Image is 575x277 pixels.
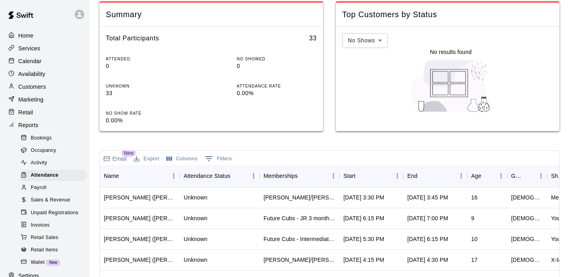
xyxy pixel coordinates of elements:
[6,106,83,118] a: Retail
[184,193,207,201] div: Unknown
[264,235,335,243] div: Future Cubs - Intermediate - 3 month member, Future Cubs - JR 3 month Membership
[19,170,87,181] div: Attendance
[343,214,384,222] div: Oct 14, 2025 at 6:15 PM
[406,56,496,116] img: Nothing to see here
[203,152,234,165] button: Show filters
[19,194,90,207] a: Sales & Revenue
[6,119,83,131] a: Reports
[342,33,388,48] div: No Shows
[132,153,161,165] button: Export
[165,153,200,165] button: Select columns
[264,256,335,264] div: Tom/Mike - 3 Month Membership - 2x per week
[18,44,40,52] p: Services
[264,214,335,222] div: Future Cubs - JR 3 month Membership , Future Cubs - Intermediate - 3 month member
[342,9,553,20] span: Top Customers by Status
[106,83,186,89] p: UNKNOWN
[407,193,448,201] div: Oct 14, 2025 at 3:45 PM
[19,169,90,182] a: Attendance
[264,165,298,187] div: Memberships
[19,182,90,194] a: Payroll
[230,170,242,181] button: Sort
[19,182,87,193] div: Payroll
[106,116,186,125] p: 0.00%
[524,170,535,181] button: Sort
[343,256,384,264] div: Oct 14, 2025 at 4:15 PM
[180,165,260,187] div: Attendance Status
[121,149,136,157] span: New
[6,55,83,67] a: Calendar
[471,235,478,243] div: 10
[31,221,50,229] span: Invoices
[430,48,472,56] p: No results found
[19,144,90,157] a: Occupancy
[6,30,83,42] a: Home
[106,56,186,62] p: ATTENDED
[100,165,180,187] div: Name
[471,256,478,264] div: 17
[106,62,186,70] p: 0
[511,193,543,201] div: Male
[298,170,309,181] button: Sort
[18,32,34,40] p: Home
[18,70,46,78] p: Availability
[19,257,87,268] div: WalletNew
[19,195,87,206] div: Sales & Revenue
[391,170,403,182] button: Menu
[248,170,260,182] button: Menu
[19,219,90,231] a: Invoices
[551,193,571,201] div: Medium
[551,256,569,264] div: X-large
[407,214,448,222] div: Oct 14, 2025 at 7:00 PM
[31,147,56,155] span: Occupancy
[237,83,317,89] p: ATTENDANCE RATE
[31,196,70,204] span: Sales & Revenue
[407,165,417,187] div: End
[6,94,83,106] div: Marketing
[471,165,481,187] div: Age
[343,235,384,243] div: Oct 14, 2025 at 5:30 PM
[19,231,90,244] a: Retail Sales
[19,157,90,169] a: Activity
[535,170,547,182] button: Menu
[551,165,564,187] div: Shirt Size
[104,256,176,264] div: Jace LOEB (Jace Loeb)
[19,207,90,219] a: Unpaid Registrations
[237,62,317,70] p: 0
[106,9,317,20] span: Summary
[31,259,45,267] span: Wallet
[19,245,87,256] div: Retail Items
[507,165,547,187] div: Gender
[31,159,47,167] span: Activity
[19,256,90,269] a: WalletNew
[104,235,176,243] div: Colin Rodia (Michael Rodia)
[407,235,448,243] div: Oct 14, 2025 at 6:15 PM
[19,232,87,243] div: Retail Sales
[471,214,474,222] div: 9
[511,165,524,187] div: Gender
[237,89,317,98] p: 0.00%
[6,68,83,80] a: Availability
[18,96,44,104] p: Marketing
[343,165,355,187] div: Start
[18,108,33,116] p: Retail
[6,42,83,54] a: Services
[106,110,186,116] p: NO SHOW RATE
[19,244,90,256] a: Retail Items
[19,157,87,169] div: Activity
[18,57,42,65] p: Calendar
[343,193,384,201] div: Oct 14, 2025 at 3:30 PM
[455,170,467,182] button: Menu
[184,214,207,222] div: Unknown
[31,209,78,217] span: Unpaid Registrations
[101,153,129,164] button: Email
[327,170,339,182] button: Menu
[467,165,507,187] div: Age
[511,214,543,222] div: Male
[19,220,87,231] div: Invoices
[18,83,46,91] p: Customers
[339,165,403,187] div: Start
[511,235,543,243] div: Male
